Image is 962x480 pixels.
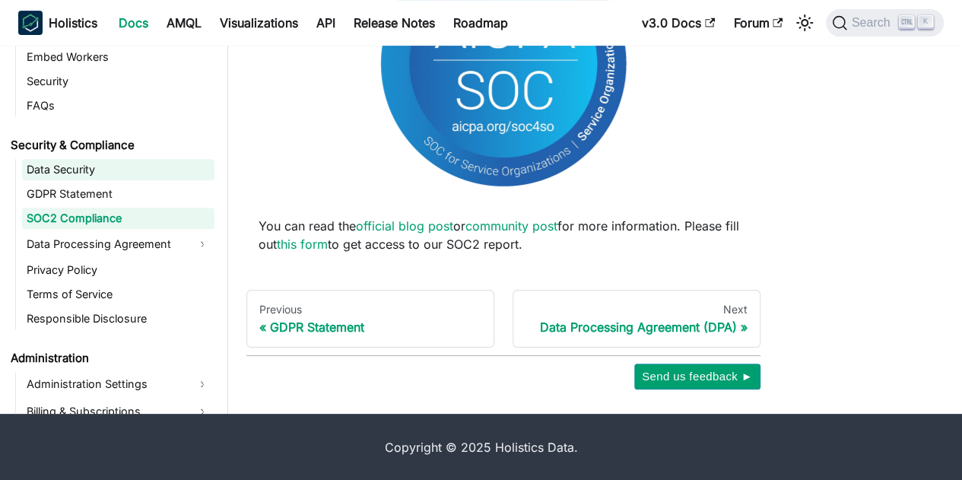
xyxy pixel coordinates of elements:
[633,11,724,35] a: v3.0 Docs
[525,319,748,335] div: Data Processing Agreement (DPA)
[18,11,43,35] img: Holistics
[246,290,494,348] a: PreviousGDPR Statement
[724,11,792,35] a: Forum
[66,438,897,456] div: Copyright © 2025 Holistics Data.
[22,95,214,116] a: FAQs
[22,208,214,229] a: SOC2 Compliance
[259,217,748,253] p: You can read the or for more information. Please fill out to get access to our SOC2 report.
[22,183,214,205] a: GDPR Statement
[259,319,481,335] div: GDPR Statement
[246,290,760,348] nav: Docs pages
[22,71,214,92] a: Security
[847,16,900,30] span: Search
[6,135,214,156] a: Security & Compliance
[277,237,328,252] a: this form
[513,290,760,348] a: NextData Processing Agreement (DPA)
[642,367,753,386] span: Send us feedback ►
[110,11,157,35] a: Docs
[22,399,214,424] a: Billing & Subscriptions
[444,11,517,35] a: Roadmap
[157,11,211,35] a: AMQL
[22,372,214,396] a: Administration Settings
[22,159,214,180] a: Data Security
[22,284,214,305] a: Terms of Service
[18,11,97,35] a: HolisticsHolistics
[826,9,944,37] button: Search (Ctrl+K)
[22,259,214,281] a: Privacy Policy
[6,348,214,369] a: Administration
[22,308,214,329] a: Responsible Disclosure
[211,11,307,35] a: Visualizations
[49,14,97,32] b: Holistics
[344,11,444,35] a: Release Notes
[792,11,817,35] button: Switch between dark and light mode (currently light mode)
[356,218,453,234] a: official blog post
[634,364,760,389] button: Send us feedback ►
[22,46,214,68] a: Embed Workers
[259,303,481,316] div: Previous
[525,303,748,316] div: Next
[307,11,344,35] a: API
[918,15,933,29] kbd: K
[465,218,557,234] a: community post
[22,232,214,256] a: Data Processing Agreement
